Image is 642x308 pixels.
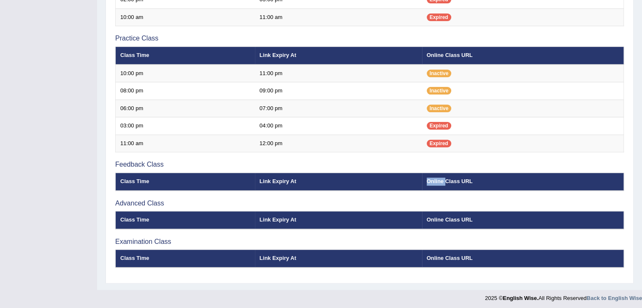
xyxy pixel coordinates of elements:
td: 03:00 pm [116,117,255,135]
td: 10:00 am [116,8,255,26]
span: Expired [427,140,451,147]
td: 09:00 pm [255,82,422,100]
td: 08:00 pm [116,82,255,100]
span: Expired [427,122,451,130]
th: Class Time [116,250,255,267]
span: Inactive [427,70,452,77]
td: 11:00 am [255,8,422,26]
td: 11:00 am [116,135,255,152]
th: Class Time [116,173,255,191]
th: Online Class URL [422,250,624,267]
td: 07:00 pm [255,100,422,117]
th: Link Expiry At [255,250,422,267]
th: Link Expiry At [255,47,422,65]
span: Inactive [427,87,452,95]
span: Expired [427,14,451,21]
span: Inactive [427,105,452,112]
a: Back to English Wise [587,295,642,301]
td: 12:00 pm [255,135,422,152]
th: Link Expiry At [255,211,422,229]
h3: Practice Class [115,35,624,42]
th: Online Class URL [422,211,624,229]
h3: Examination Class [115,238,624,246]
th: Class Time [116,47,255,65]
td: 11:00 pm [255,65,422,82]
h3: Feedback Class [115,161,624,168]
th: Online Class URL [422,173,624,191]
th: Link Expiry At [255,173,422,191]
td: 04:00 pm [255,117,422,135]
td: 06:00 pm [116,100,255,117]
td: 10:00 pm [116,65,255,82]
strong: English Wise. [503,295,538,301]
th: Class Time [116,211,255,229]
div: 2025 © All Rights Reserved [485,290,642,302]
th: Online Class URL [422,47,624,65]
h3: Advanced Class [115,200,624,207]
